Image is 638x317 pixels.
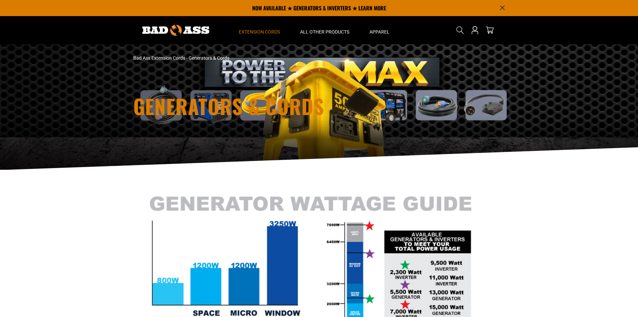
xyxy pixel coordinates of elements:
img: Bad Ass Extension Cords [142,25,209,36]
summary: Apparel [359,16,400,44]
a: Bad Ass Extension Cords [133,55,185,61]
span: All Other Products [300,29,349,35]
span: Apparel [369,29,389,35]
summary: Extension Cords [229,16,290,44]
summary: All Other Products [290,16,359,44]
span: Generators & Cords [189,55,229,61]
span: › [186,55,188,61]
span: Extension Cords [239,29,280,35]
nav: breadcrumbs [133,55,378,62]
summary: Search [455,25,466,36]
h1: Generators & Cords [133,96,378,116]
